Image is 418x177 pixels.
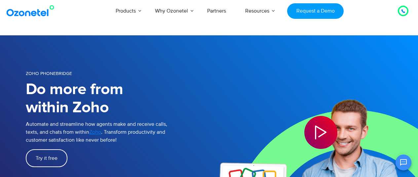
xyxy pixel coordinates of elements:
[26,71,72,76] span: Zoho Phonebridge
[36,156,57,161] span: Try it free
[304,116,337,149] div: Play Video
[89,128,101,136] a: Zoho
[287,3,344,19] a: Request a Demo
[396,155,411,170] button: Open chat
[26,81,209,117] h1: Do more from within Zoho
[26,120,209,144] p: Automate and streamline how agents make and receive calls, texts, and chats from within . Transfo...
[26,149,67,167] a: Try it free
[89,129,101,135] span: Zoho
